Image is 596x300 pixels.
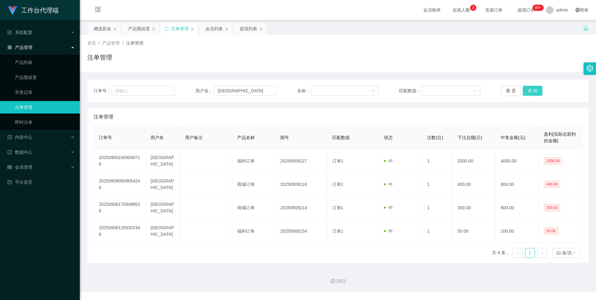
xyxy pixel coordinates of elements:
span: 订单1 [332,205,344,210]
td: 福利订单 [232,149,276,173]
i: 图标: appstore-o [7,45,12,50]
img: logo.9652507e.png [7,6,17,15]
i: 图标: close [113,27,117,31]
input: 请输入 [112,86,175,96]
i: 图标: down [572,251,576,255]
span: 50.00 [544,228,558,235]
div: 2021 [85,278,591,284]
span: 中 [384,205,393,210]
sup: 1129 [532,5,544,11]
td: 202509081209301946 [94,220,146,243]
span: 中 [384,229,393,234]
div: 会员列表 [205,23,223,35]
td: 600.00 [496,196,539,220]
button: 查 询 [523,86,543,96]
td: 100.00 [496,220,539,243]
span: 用户名： [195,88,214,94]
span: 中 [384,158,393,163]
td: 202509090909054246 [94,173,146,196]
i: 图标: close [152,27,156,31]
td: 20250909127 [275,149,327,173]
td: [GEOGRAPHIC_DATA] [146,149,180,173]
a: 1 [525,248,535,258]
td: 2000.00 [453,149,496,173]
input: 请输入 [214,86,277,96]
i: 图标: profile [7,135,12,139]
li: 上一页 [512,248,522,258]
h1: 工作台代理端 [21,0,59,20]
i: 图标: left [516,251,519,255]
span: 订单1 [332,158,344,163]
i: 图标: close [259,27,263,31]
td: 400.00 [453,173,496,196]
td: 1 [422,149,452,173]
a: 开奖记录 [15,86,75,99]
span: 数据中心 [7,150,32,155]
a: 即时注单 [15,116,75,128]
span: / [122,41,123,46]
div: 10 条/页 [556,248,572,258]
span: 会员管理 [7,165,32,170]
i: 图标: form [7,30,12,35]
span: 提现订单 [514,8,538,12]
span: 2000.00 [544,157,562,164]
a: 产品预设置 [15,71,75,84]
span: 中 [384,182,393,187]
span: / [99,41,100,46]
i: 图标: check-circle-o [7,150,12,154]
span: 订单1 [332,229,344,234]
li: 共 4 条， [492,248,510,258]
span: 订单1 [332,182,344,187]
span: 状态 [384,135,393,140]
span: 订单号： [94,88,112,94]
td: [GEOGRAPHIC_DATA] [146,220,180,243]
a: 图标: dashboard平台首页 [7,176,75,188]
td: 福利订单 [232,220,276,243]
span: 名称： [297,88,311,94]
span: 订单号 [99,135,112,140]
span: 下注总额(元) [458,135,482,140]
div: 提现列表 [240,23,257,35]
sup: 3 [470,5,476,11]
li: 下一页 [537,248,547,258]
span: 注单管理 [94,113,113,121]
span: 内容中心 [7,135,32,140]
i: 图标: right [541,251,544,255]
li: 1 [525,248,535,258]
td: 1 [422,173,452,196]
span: 400.00 [544,181,560,188]
span: 在线人数 [449,8,473,12]
span: 注数(注) [427,135,443,140]
td: 202509091009049716 [94,149,146,173]
span: 产品管理 [7,45,32,50]
span: 首页 [87,41,96,46]
td: 300.00 [453,196,496,220]
i: 图标: table [7,165,12,169]
td: 50.00 [453,220,496,243]
div: 赠送彩金 [94,23,111,35]
i: 图标: down [371,89,375,93]
td: 202509081709498538 [94,196,146,220]
td: 商城订单 [232,173,276,196]
td: 20250908214 [275,196,327,220]
span: 300.00 [544,204,560,211]
span: 盈利(实际总获利的金额) [544,132,576,143]
p: 3 [472,5,474,11]
i: 图标: setting [586,65,593,72]
div: 注单管理 [171,23,189,35]
span: 匹配数据 [332,135,350,140]
span: 中奖金额(元) [501,135,525,140]
i: 图标: close [190,27,194,31]
i: 图标: menu-fold [87,0,108,20]
span: 产品管理 [102,41,120,46]
h1: 注单管理 [87,53,112,62]
td: 20250908154 [275,220,327,243]
span: 注单管理 [126,41,143,46]
td: 800.00 [496,173,539,196]
td: 1 [422,220,452,243]
span: 用户备注 [185,135,203,140]
a: 注单管理 [15,101,75,114]
div: 产品预设置 [128,23,150,35]
span: 匹配数据： [399,88,421,94]
i: 图标: down [473,89,477,93]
